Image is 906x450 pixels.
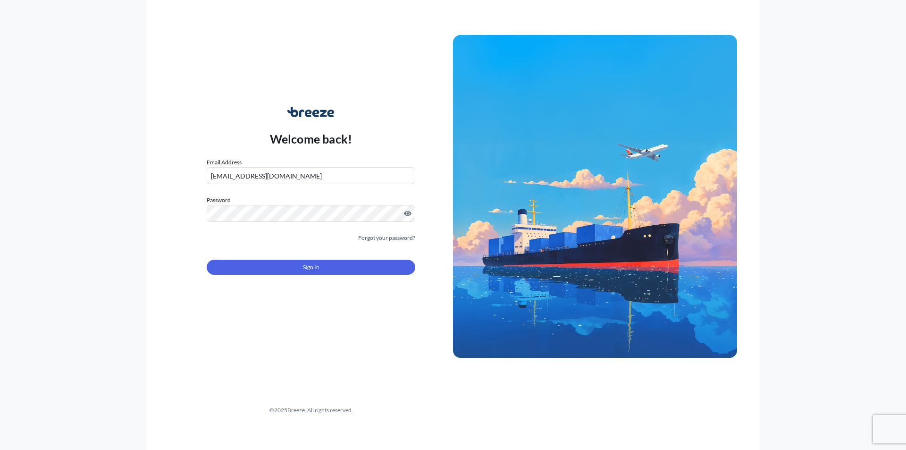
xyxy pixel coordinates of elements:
a: Forgot your password? [358,233,415,243]
input: example@gmail.com [207,167,415,184]
label: Email Address [207,158,242,167]
div: © 2025 Breeze. All rights reserved. [169,406,453,415]
img: Ship illustration [453,35,737,358]
p: Welcome back! [270,131,352,146]
button: Show password [404,210,411,217]
span: Sign In [303,263,319,272]
label: Password [207,195,415,205]
button: Sign In [207,260,415,275]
